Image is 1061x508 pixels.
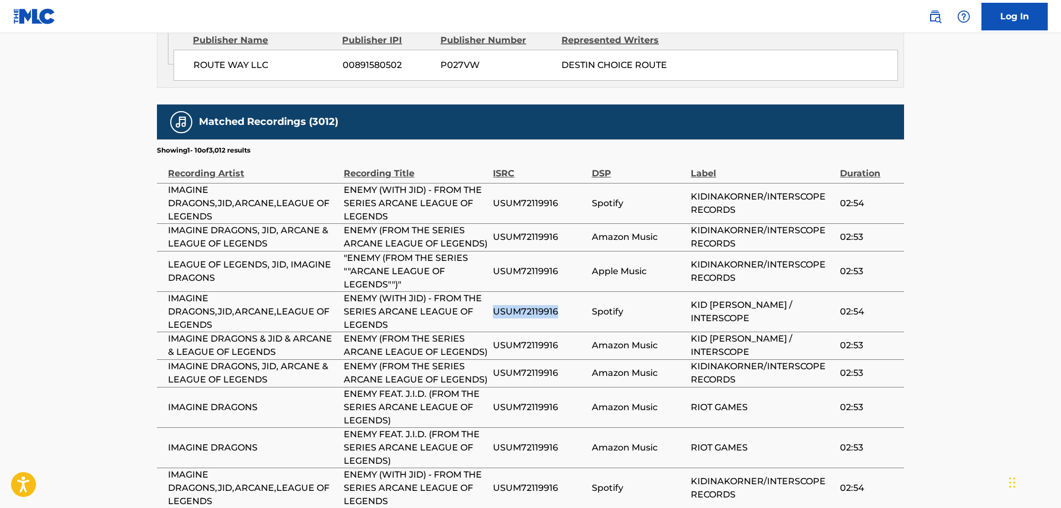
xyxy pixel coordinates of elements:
span: Amazon Music [592,441,686,454]
span: Amazon Music [592,366,686,380]
span: USUM72119916 [493,197,586,210]
span: ENEMY (FROM THE SERIES ARCANE LEAGUE OF LEGENDS) [344,332,487,359]
span: Amazon Music [592,231,686,244]
div: Drag [1009,466,1016,499]
span: ENEMY (WITH JID) - FROM THE SERIES ARCANE LEAGUE OF LEGENDS [344,468,487,508]
p: Showing 1 - 10 of 3,012 results [157,145,250,155]
span: RIOT GAMES [691,401,834,414]
span: Spotify [592,305,686,318]
div: Represented Writers [561,34,674,47]
span: ENEMY FEAT. J.I.D. (FROM THE SERIES ARCANE LEAGUE OF LEGENDS) [344,428,487,468]
span: KIDINAKORNER/INTERSCOPE RECORDS [691,190,834,217]
span: 02:53 [840,231,899,244]
span: IMAGINE DRAGONS [168,401,338,414]
span: ENEMY FEAT. J.I.D. (FROM THE SERIES ARCANE LEAGUE OF LEGENDS) [344,387,487,427]
span: Spotify [592,197,686,210]
span: USUM72119916 [493,366,586,380]
h5: Matched Recordings (3012) [199,116,338,128]
img: Matched Recordings [175,116,188,129]
span: KIDINAKORNER/INTERSCOPE RECORDS [691,475,834,501]
span: 02:53 [840,366,899,380]
div: Publisher IPI [342,34,432,47]
span: P027VW [440,59,553,72]
span: KID [PERSON_NAME] / INTERSCOPE [691,332,834,359]
span: ENEMY (FROM THE SERIES ARCANE LEAGUE OF LEGENDS) [344,224,487,250]
div: Label [691,155,834,180]
span: Amazon Music [592,339,686,352]
span: USUM72119916 [493,481,586,495]
span: KIDINAKORNER/INTERSCOPE RECORDS [691,360,834,386]
span: KIDINAKORNER/INTERSCOPE RECORDS [691,258,834,285]
span: IMAGINE DRAGONS,JID,ARCANE,LEAGUE OF LEGENDS [168,184,338,223]
div: Publisher Number [440,34,553,47]
span: ENEMY (WITH JID) - FROM THE SERIES ARCANE LEAGUE OF LEGENDS [344,292,487,332]
span: LEAGUE OF LEGENDS, JID, IMAGINE DRAGONS [168,258,338,285]
span: USUM72119916 [493,305,586,318]
iframe: Chat Widget [1006,455,1061,508]
span: ENEMY (FROM THE SERIES ARCANE LEAGUE OF LEGENDS) [344,360,487,386]
span: Spotify [592,481,686,495]
div: Help [953,6,975,28]
div: Recording Artist [168,155,338,180]
span: 02:54 [840,197,899,210]
span: 00891580502 [343,59,432,72]
span: DESTIN CHOICE ROUTE [561,60,667,70]
span: USUM72119916 [493,401,586,414]
span: USUM72119916 [493,441,586,454]
img: MLC Logo [13,8,56,24]
span: 02:53 [840,339,899,352]
a: Log In [981,3,1048,30]
div: DSP [592,155,686,180]
img: help [957,10,970,23]
span: USUM72119916 [493,339,586,352]
span: ROUTE WAY LLC [193,59,334,72]
span: "ENEMY (FROM THE SERIES ""ARCANE LEAGUE OF LEGENDS"")" [344,252,487,291]
span: Amazon Music [592,401,686,414]
span: ENEMY (WITH JID) - FROM THE SERIES ARCANE LEAGUE OF LEGENDS [344,184,487,223]
div: Recording Title [344,155,487,180]
span: RIOT GAMES [691,441,834,454]
img: search [928,10,942,23]
span: KIDINAKORNER/INTERSCOPE RECORDS [691,224,834,250]
span: KID [PERSON_NAME] / INTERSCOPE [691,298,834,325]
span: IMAGINE DRAGONS, JID, ARCANE & LEAGUE OF LEGENDS [168,224,338,250]
a: Public Search [924,6,946,28]
div: Duration [840,155,899,180]
span: IMAGINE DRAGONS, JID, ARCANE & LEAGUE OF LEGENDS [168,360,338,386]
span: IMAGINE DRAGONS,JID,ARCANE,LEAGUE OF LEGENDS [168,292,338,332]
span: IMAGINE DRAGONS [168,441,338,454]
span: IMAGINE DRAGONS,JID,ARCANE,LEAGUE OF LEGENDS [168,468,338,508]
div: Publisher Name [193,34,334,47]
span: USUM72119916 [493,231,586,244]
span: USUM72119916 [493,265,586,278]
span: IMAGINE DRAGONS & JID & ARCANE & LEAGUE OF LEGENDS [168,332,338,359]
span: 02:53 [840,265,899,278]
span: 02:53 [840,441,899,454]
span: 02:54 [840,481,899,495]
span: 02:53 [840,401,899,414]
span: 02:54 [840,305,899,318]
span: Apple Music [592,265,686,278]
div: ISRC [493,155,586,180]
